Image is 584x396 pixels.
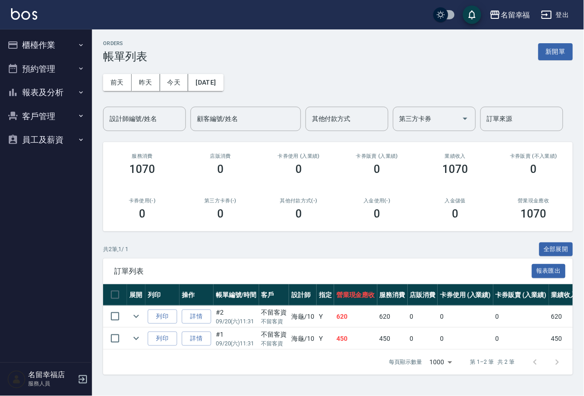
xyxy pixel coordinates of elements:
h2: 業績收入 [428,153,484,159]
h3: 服務消費 [114,153,170,159]
button: 昨天 [132,74,160,91]
button: 名留幸福 [486,6,534,24]
th: 卡券販賣 (入業績) [493,284,549,306]
h2: 卡券使用(-) [114,198,170,204]
button: 報表匯出 [532,264,566,278]
td: 0 [408,328,438,350]
th: 列印 [145,284,179,306]
button: 列印 [148,332,177,346]
h3: 0 [452,207,459,220]
h2: 卡券使用 (入業績) [271,153,327,159]
button: 報表及分析 [4,80,88,104]
p: 第 1–2 筆 共 2 筆 [470,358,515,367]
button: 列印 [148,310,177,324]
th: 卡券使用 (入業績) [438,284,493,306]
h3: 0 [531,163,537,176]
td: 海龜 /10 [289,328,317,350]
p: 不留客資 [261,317,287,326]
a: 詳情 [182,332,211,346]
h3: 1070 [443,163,468,176]
h2: 入金使用(-) [349,198,405,204]
h3: 0 [217,207,224,220]
div: 1000 [426,350,456,375]
p: 09/20 (六) 11:31 [216,339,257,348]
h3: 0 [374,207,381,220]
h3: 0 [139,207,145,220]
td: 620 [549,306,579,327]
button: 員工及薪資 [4,128,88,152]
button: 預約管理 [4,57,88,81]
h2: 第三方卡券(-) [192,198,249,204]
h3: 0 [374,163,381,176]
img: Logo [11,8,37,20]
td: 450 [377,328,408,350]
td: 0 [438,328,493,350]
th: 操作 [179,284,214,306]
button: 全部展開 [539,242,573,257]
h2: 營業現金應收 [506,198,562,204]
td: 450 [549,328,579,350]
th: 設計師 [289,284,317,306]
p: 每頁顯示數量 [389,358,422,367]
h3: 帳單列表 [103,50,147,63]
button: 前天 [103,74,132,91]
td: 450 [334,328,377,350]
th: 帳單編號/時間 [214,284,259,306]
th: 服務消費 [377,284,408,306]
span: 訂單列表 [114,267,532,276]
td: 620 [334,306,377,327]
h3: 0 [217,163,224,176]
td: 0 [408,306,438,327]
th: 店販消費 [408,284,438,306]
button: [DATE] [188,74,223,91]
td: Y [317,328,334,350]
td: #1 [214,328,259,350]
h3: 1070 [521,207,547,220]
th: 展開 [127,284,145,306]
button: 客戶管理 [4,104,88,128]
th: 指定 [317,284,334,306]
h2: 卡券販賣 (不入業績) [506,153,562,159]
img: Person [7,370,26,389]
p: 服務人員 [28,380,75,388]
h3: 0 [295,163,302,176]
button: 新開單 [538,43,573,60]
a: 新開單 [538,47,573,56]
h2: 店販消費 [192,153,249,159]
p: 不留客資 [261,339,287,348]
td: 620 [377,306,408,327]
td: 海龜 /10 [289,306,317,327]
button: 登出 [538,6,573,23]
td: Y [317,306,334,327]
div: 不留客資 [261,330,287,339]
button: 櫃檯作業 [4,33,88,57]
td: 0 [438,306,493,327]
h3: 1070 [129,163,155,176]
a: 報表匯出 [532,266,566,275]
p: 共 2 筆, 1 / 1 [103,245,128,253]
td: #2 [214,306,259,327]
button: save [463,6,481,24]
h2: 入金儲值 [428,198,484,204]
h2: 卡券販賣 (入業績) [349,153,405,159]
button: expand row [129,310,143,323]
button: Open [458,111,473,126]
td: 0 [493,328,549,350]
div: 不留客資 [261,308,287,317]
h3: 0 [295,207,302,220]
th: 營業現金應收 [334,284,377,306]
td: 0 [493,306,549,327]
h2: ORDERS [103,40,147,46]
p: 09/20 (六) 11:31 [216,317,257,326]
th: 業績收入 [549,284,579,306]
button: 今天 [160,74,189,91]
div: 名留幸福 [501,9,530,21]
h5: 名留幸福店 [28,371,75,380]
h2: 其他付款方式(-) [271,198,327,204]
th: 客戶 [259,284,289,306]
a: 詳情 [182,310,211,324]
button: expand row [129,332,143,345]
